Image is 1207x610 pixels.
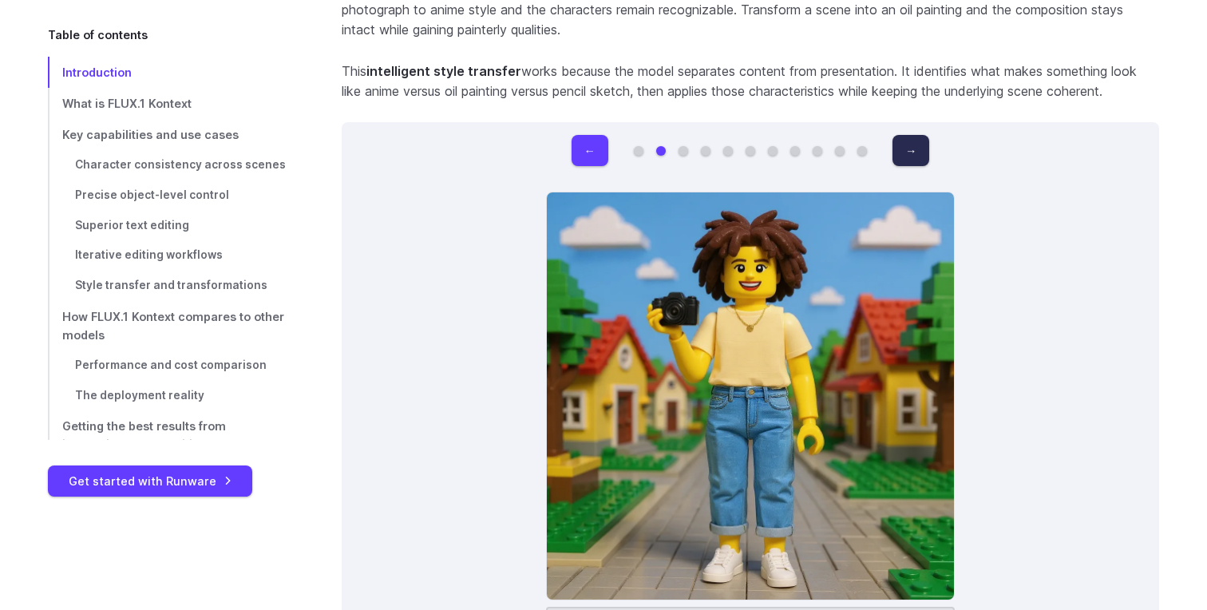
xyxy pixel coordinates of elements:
[746,146,755,156] button: Go to 6 of 11
[62,97,192,110] span: What is FLUX.1 Kontext
[48,180,291,211] a: Precise object-level control
[75,188,229,201] span: Precise object-level control
[48,271,291,301] a: Style transfer and transformations
[75,389,204,402] span: The deployment reality
[48,411,291,461] a: Getting the best results from instruction-based editing
[48,351,291,381] a: Performance and cost comparison
[62,128,239,141] span: Key capabilities and use cases
[892,135,929,166] button: →
[75,279,267,291] span: Style transfer and transformations
[48,240,291,271] a: Iterative editing workflows
[75,358,267,371] span: Performance and cost comparison
[723,146,733,156] button: Go to 5 of 11
[546,192,955,600] img: Young woman with natural curly hair, wearing a pale yellow t-shirt and high-waisted jeans, holdin...
[790,146,800,156] button: Go to 8 of 11
[48,211,291,241] a: Superior text editing
[75,158,286,171] span: Character consistency across scenes
[366,63,521,79] strong: intelligent style transfer
[75,248,223,261] span: Iterative editing workflows
[701,146,710,156] button: Go to 4 of 11
[768,146,778,156] button: Go to 7 of 11
[48,465,252,497] a: Get started with Runware
[634,146,643,156] button: Go to 1 of 11
[62,65,132,79] span: Introduction
[813,146,822,156] button: Go to 9 of 11
[48,57,291,88] a: Introduction
[656,146,666,156] button: Go to 2 of 11
[342,61,1159,102] p: This works because the model separates content from presentation. It identifies what makes someth...
[835,146,845,156] button: Go to 10 of 11
[48,150,291,180] a: Character consistency across scenes
[75,219,189,232] span: Superior text editing
[48,26,148,44] span: Table of contents
[572,135,608,166] button: ←
[48,381,291,411] a: The deployment reality
[48,119,291,150] a: Key capabilities and use cases
[62,420,226,452] span: Getting the best results from instruction-based editing
[48,88,291,119] a: What is FLUX.1 Kontext
[679,146,688,156] button: Go to 3 of 11
[62,310,284,342] span: How FLUX.1 Kontext compares to other models
[48,301,291,351] a: How FLUX.1 Kontext compares to other models
[857,146,867,156] button: Go to 11 of 11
